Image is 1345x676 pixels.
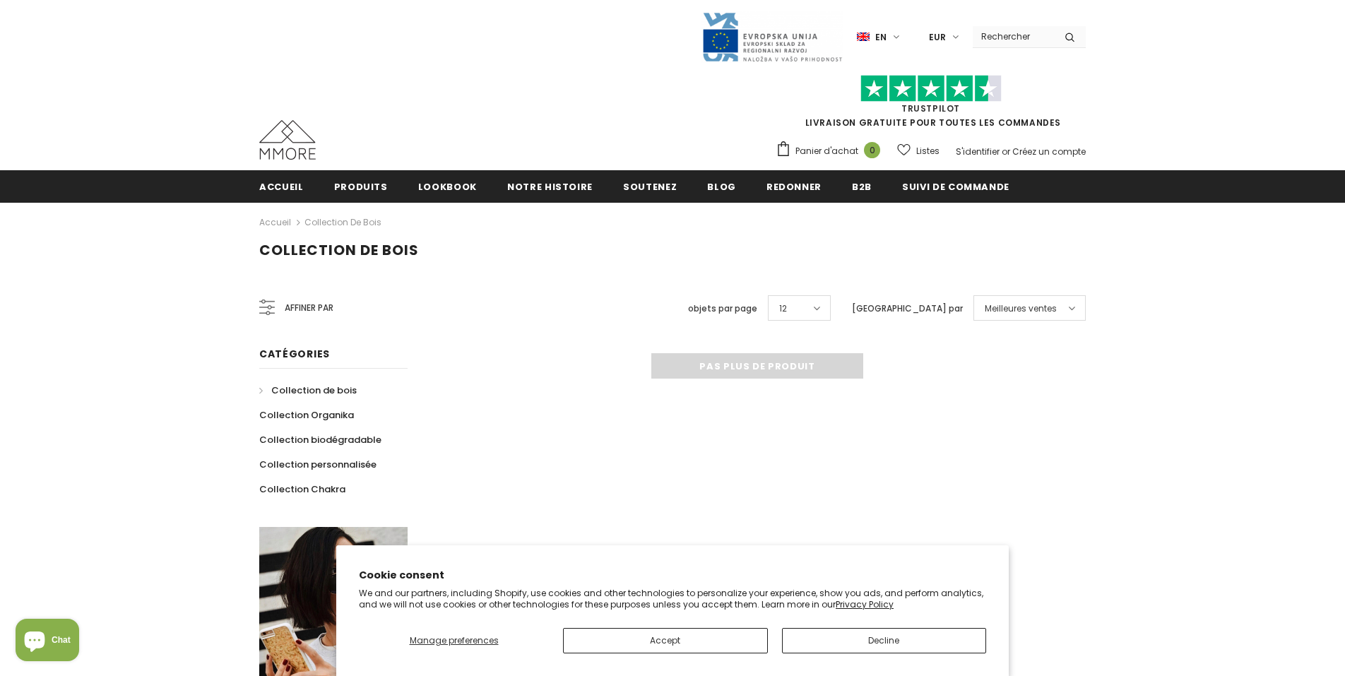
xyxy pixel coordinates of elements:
[259,458,377,471] span: Collection personnalisée
[973,26,1054,47] input: Search Site
[766,180,822,194] span: Redonner
[795,144,858,158] span: Panier d'achat
[259,408,354,422] span: Collection Organika
[902,180,1009,194] span: Suivi de commande
[259,477,345,502] a: Collection Chakra
[334,180,388,194] span: Produits
[418,170,477,202] a: Lookbook
[707,180,736,194] span: Blog
[259,214,291,231] a: Accueil
[271,384,357,397] span: Collection de bois
[259,403,354,427] a: Collection Organika
[916,144,940,158] span: Listes
[623,180,677,194] span: soutenez
[688,302,757,316] label: objets par page
[507,170,593,202] a: Notre histoire
[985,302,1057,316] span: Meilleures ventes
[852,170,872,202] a: B2B
[259,347,330,361] span: Catégories
[1012,146,1086,158] a: Créez un compte
[334,170,388,202] a: Produits
[304,216,381,228] a: Collection de bois
[259,170,304,202] a: Accueil
[875,30,887,45] span: en
[929,30,946,45] span: EUR
[623,170,677,202] a: soutenez
[359,628,549,653] button: Manage preferences
[259,452,377,477] a: Collection personnalisée
[852,302,963,316] label: [GEOGRAPHIC_DATA] par
[259,180,304,194] span: Accueil
[857,31,870,43] img: i-lang-1.png
[956,146,1000,158] a: S'identifier
[410,634,499,646] span: Manage preferences
[359,588,986,610] p: We and our partners, including Shopify, use cookies and other technologies to personalize your ex...
[259,378,357,403] a: Collection de bois
[860,75,1002,102] img: Faites confiance aux étoiles pilotes
[864,142,880,158] span: 0
[897,138,940,163] a: Listes
[418,180,477,194] span: Lookbook
[1002,146,1010,158] span: or
[359,568,986,583] h2: Cookie consent
[782,628,987,653] button: Decline
[776,81,1086,129] span: LIVRAISON GRATUITE POUR TOUTES LES COMMANDES
[902,170,1009,202] a: Suivi de commande
[11,619,83,665] inbox-online-store-chat: Shopify online store chat
[707,170,736,202] a: Blog
[836,598,894,610] a: Privacy Policy
[507,180,593,194] span: Notre histoire
[285,300,333,316] span: Affiner par
[259,120,316,160] img: Cas MMORE
[259,433,381,446] span: Collection biodégradable
[776,141,887,162] a: Panier d'achat 0
[901,102,960,114] a: TrustPilot
[563,628,768,653] button: Accept
[259,482,345,496] span: Collection Chakra
[259,427,381,452] a: Collection biodégradable
[259,240,419,260] span: Collection de bois
[852,180,872,194] span: B2B
[701,30,843,42] a: Javni Razpis
[779,302,787,316] span: 12
[701,11,843,63] img: Javni Razpis
[766,170,822,202] a: Redonner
